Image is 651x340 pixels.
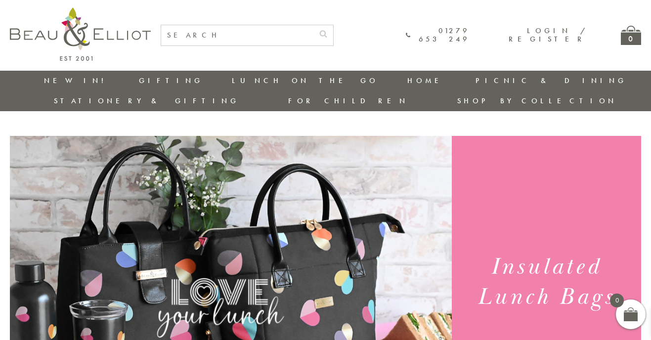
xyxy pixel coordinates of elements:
a: 0 [621,26,641,45]
a: Home [407,76,447,85]
a: Login / Register [509,26,586,44]
a: Lunch On The Go [232,76,378,85]
input: SEARCH [161,25,313,45]
a: For Children [288,96,408,106]
a: Shop by collection [457,96,617,106]
h1: Insulated Lunch Bags [461,252,632,312]
span: 0 [610,294,624,307]
a: 01279 653 249 [406,27,470,44]
a: Gifting [139,76,203,85]
img: logo [10,7,151,61]
a: New in! [44,76,110,85]
a: Picnic & Dining [476,76,627,85]
a: Stationery & Gifting [54,96,239,106]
